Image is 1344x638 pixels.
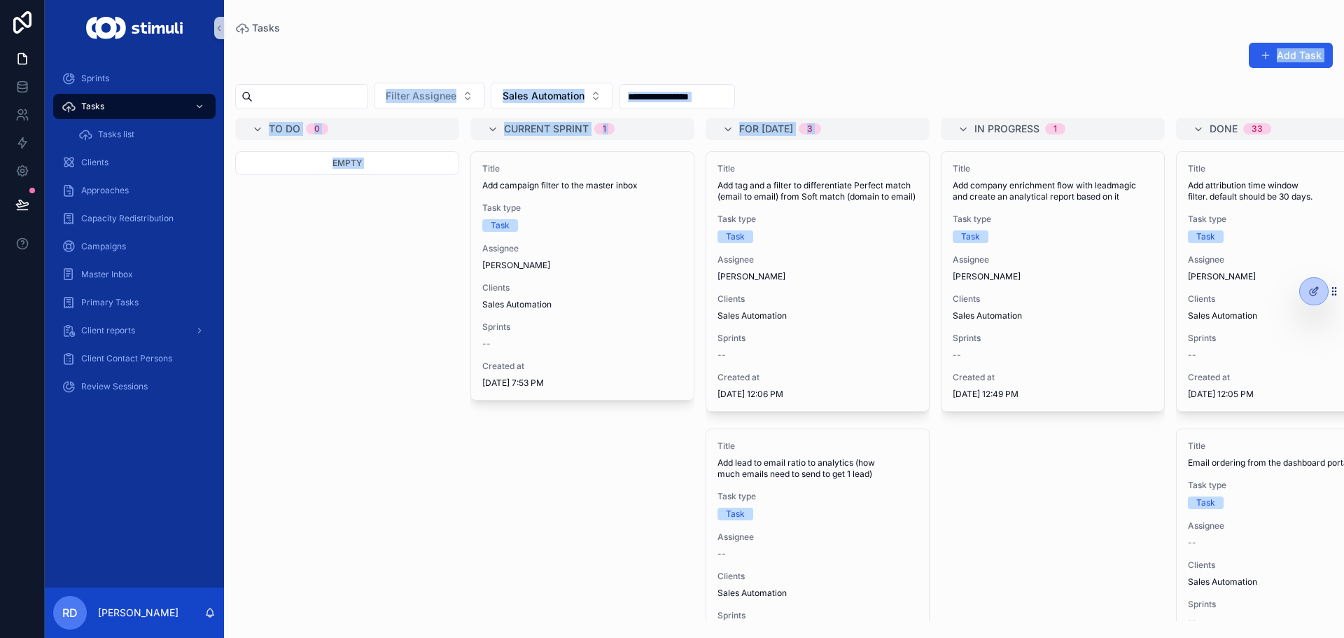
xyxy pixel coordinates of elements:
[717,271,785,282] span: [PERSON_NAME]
[953,310,1022,321] span: Sales Automation
[482,377,682,389] span: [DATE] 7:53 PM
[81,297,139,308] span: Primary Tasks
[1053,123,1057,134] div: 1
[62,604,78,621] span: RD
[953,254,1153,265] span: Assignee
[332,158,362,168] span: Empty
[482,202,682,214] span: Task type
[953,389,1153,400] span: [DATE] 12:49 PM
[953,333,1153,344] span: Sprints
[81,353,172,364] span: Client Contact Persons
[717,180,918,202] span: Add tag and a filter to differentiate Perfect match (email to email) from Soft match (domain to e...
[86,17,182,39] img: App logo
[1249,43,1333,68] button: Add Task
[739,122,793,136] span: For [DATE]
[386,89,456,103] span: Filter Assignee
[81,325,135,336] span: Client reports
[1188,537,1196,548] span: --
[717,349,726,361] span: --
[953,349,961,361] span: --
[482,180,682,191] span: Add campaign filter to the master inbox
[53,66,216,91] a: Sprints
[717,491,918,502] span: Task type
[1188,616,1196,627] span: --
[503,89,584,103] span: Sales Automation
[807,123,813,134] div: 3
[235,21,280,35] a: Tasks
[1188,576,1257,588] span: Sales Automation
[717,610,918,621] span: Sprints
[98,606,178,620] p: [PERSON_NAME]
[53,234,216,259] a: Campaigns
[603,123,606,134] div: 1
[374,83,485,109] button: Select Button
[1188,271,1256,282] span: [PERSON_NAME]
[1196,497,1215,509] div: Task
[717,548,726,560] span: --
[482,163,682,174] span: Title
[1188,349,1196,361] span: --
[717,389,918,400] span: [DATE] 12:06 PM
[1196,230,1215,243] div: Task
[491,83,613,109] button: Select Button
[53,150,216,175] a: Clients
[482,243,682,254] span: Assignee
[1188,310,1257,321] span: Sales Automation
[53,374,216,399] a: Review Sessions
[717,588,787,599] span: Sales Automation
[482,338,491,349] span: --
[717,310,787,321] span: Sales Automation
[717,163,918,174] span: Title
[53,318,216,343] a: Client reports
[81,241,126,252] span: Campaigns
[717,532,918,543] span: Assignee
[81,157,108,168] span: Clients
[953,180,1153,202] span: Add company enrichment flow with leadmagic and create an analytical report based on it
[53,206,216,231] a: Capacity Redistribution
[81,185,129,196] span: Approaches
[53,178,216,203] a: Approaches
[70,122,216,147] a: Tasks list
[491,219,510,232] div: Task
[974,122,1039,136] span: In progress
[717,293,918,305] span: Clients
[482,299,552,310] span: Sales Automation
[53,94,216,119] a: Tasks
[953,271,1021,282] span: [PERSON_NAME]
[482,321,682,333] span: Sprints
[706,151,930,412] a: TitleAdd tag and a filter to differentiate Perfect match (email to email) from Soft match (domain...
[53,290,216,315] a: Primary Tasks
[717,372,918,383] span: Created at
[482,361,682,372] span: Created at
[81,269,133,280] span: Master Inbox
[81,101,104,112] span: Tasks
[504,122,589,136] span: Current sprint
[482,282,682,293] span: Clients
[45,56,224,417] div: scrollable content
[953,372,1153,383] span: Created at
[81,381,148,392] span: Review Sessions
[470,151,694,401] a: TitleAdd campaign filter to the master inboxTask typeTaskAssignee[PERSON_NAME]ClientsSales Automa...
[717,333,918,344] span: Sprints
[53,262,216,287] a: Master Inbox
[961,230,980,243] div: Task
[98,129,134,140] span: Tasks list
[953,163,1153,174] span: Title
[1252,123,1263,134] div: 33
[269,122,300,136] span: To do
[482,260,550,271] span: [PERSON_NAME]
[717,571,918,582] span: Clients
[81,213,174,224] span: Capacity Redistribution
[717,214,918,225] span: Task type
[1210,122,1238,136] span: Done
[726,508,745,520] div: Task
[953,214,1153,225] span: Task type
[81,73,109,84] span: Sprints
[717,441,918,452] span: Title
[717,457,918,480] span: Add lead to email ratio to analytics (how much emails need to send to get 1 lead)
[941,151,1165,412] a: TitleAdd company enrichment flow with leadmagic and create an analytical report based on itTask t...
[953,293,1153,305] span: Clients
[717,254,918,265] span: Assignee
[53,346,216,371] a: Client Contact Persons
